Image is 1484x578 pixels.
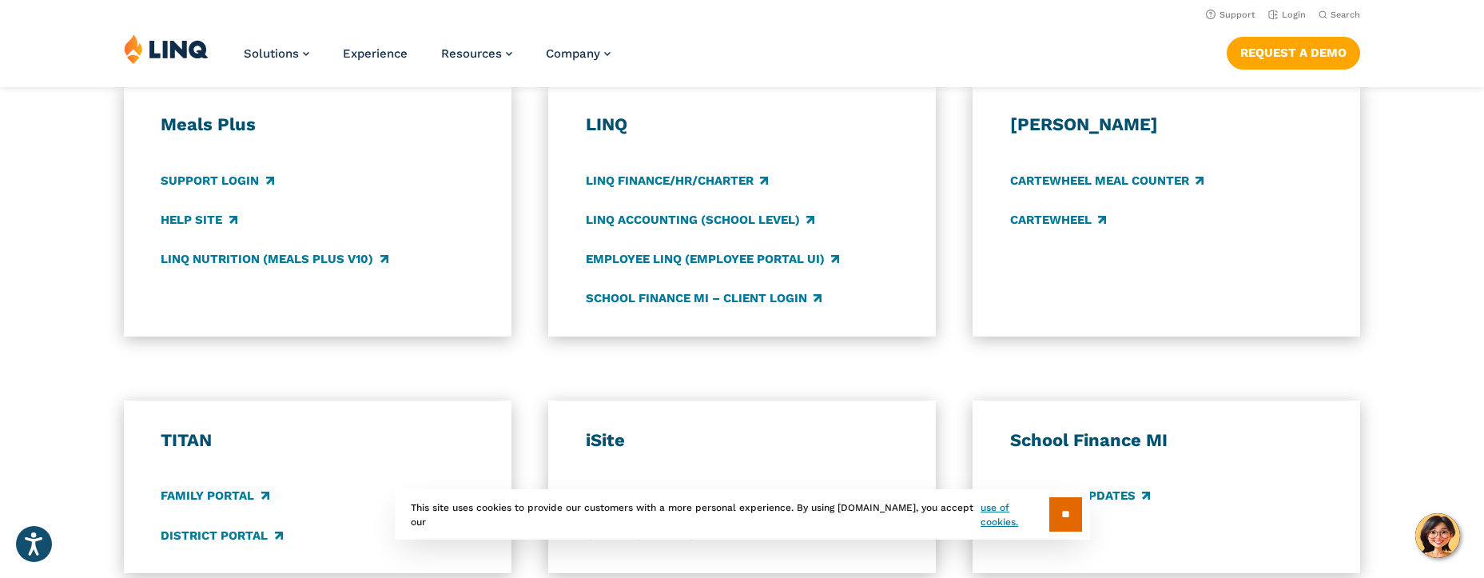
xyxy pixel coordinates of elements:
a: use of cookies. [981,500,1048,529]
nav: Primary Navigation [244,34,611,86]
a: LINQ Accounting (school level) [586,211,814,229]
span: Company [546,46,600,61]
a: Login [1268,10,1306,20]
a: Support Login [161,172,273,189]
a: Help Site [161,211,237,229]
h3: TITAN [161,429,474,452]
a: LINQ Finance/HR/Charter [586,172,768,189]
h3: Meals Plus [161,114,474,136]
span: Resources [441,46,502,61]
a: LINQ Nutrition (Meals Plus v10) [161,250,388,268]
div: This site uses cookies to provide our customers with a more personal experience. By using [DOMAIN... [395,489,1090,540]
span: Solutions [244,46,299,61]
a: Company [546,46,611,61]
a: Solutions [244,46,309,61]
h3: School Finance MI [1010,429,1323,452]
a: CARTEWHEEL [1010,211,1106,229]
a: Software Updates [1010,488,1150,505]
img: LINQ | K‑12 Software [124,34,209,64]
h3: LINQ [586,114,899,136]
a: Employee LINQ (Employee Portal UI) [586,250,839,268]
button: Hello, have a question? Let’s chat. [1415,513,1460,558]
button: Open Search Bar [1319,9,1360,21]
a: Resources [441,46,512,61]
a: Request a Demo [1227,37,1360,69]
a: Support [1206,10,1255,20]
h3: iSite [586,429,899,452]
a: Family Portal [161,488,269,505]
a: Experience [343,46,408,61]
a: District Admin Login [586,488,742,505]
span: Search [1331,10,1360,20]
nav: Button Navigation [1227,34,1360,69]
a: CARTEWHEEL Meal Counter [1010,172,1204,189]
a: School Finance MI – Client Login [586,289,822,307]
h3: [PERSON_NAME] [1010,114,1323,136]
